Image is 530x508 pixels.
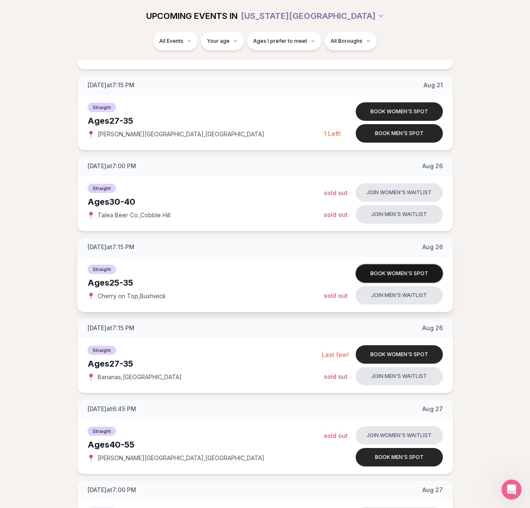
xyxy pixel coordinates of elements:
[502,479,522,500] iframe: Intercom live chat
[324,292,348,299] span: Sold Out
[241,7,384,25] button: [US_STATE][GEOGRAPHIC_DATA]
[88,324,134,332] span: [DATE] at 7:15 PM
[88,486,136,494] span: [DATE] at 7:00 PM
[88,81,134,89] span: [DATE] at 7:15 PM
[356,286,443,305] button: Join men's waitlist
[88,212,94,219] span: 📍
[88,131,94,138] span: 📍
[324,189,348,196] span: Sold Out
[88,103,116,112] span: Straight
[331,38,362,44] span: All Boroughs
[88,439,324,451] div: Ages 40-55
[153,32,198,50] button: All Events
[424,81,443,89] span: Aug 21
[356,102,443,121] button: Book women's spot
[88,374,94,380] span: 📍
[88,346,116,355] span: Straight
[253,38,307,44] span: Ages I prefer to meet
[356,205,443,224] button: Join men's waitlist
[98,373,182,381] span: Bananas , [GEOGRAPHIC_DATA]
[88,405,136,413] span: [DATE] at 6:45 PM
[88,184,116,193] span: Straight
[324,211,348,218] span: Sold Out
[201,32,244,50] button: Your age
[146,10,238,22] span: UPCOMING EVENTS IN
[324,432,348,439] span: Sold Out
[88,358,322,370] div: Ages 27-35
[88,427,116,436] span: Straight
[88,196,324,208] div: Ages 30-40
[356,426,443,445] button: Join women's waitlist
[98,292,166,300] span: Cherry on Top , Bushwick
[324,130,341,137] span: 1 Left!
[98,130,264,138] span: [PERSON_NAME][GEOGRAPHIC_DATA] , [GEOGRAPHIC_DATA]
[356,345,443,364] button: Book women's spot
[422,324,443,332] span: Aug 26
[422,486,443,494] span: Aug 27
[356,183,443,202] button: Join women's waitlist
[356,264,443,283] button: Book women's spot
[422,243,443,251] span: Aug 26
[88,243,134,251] span: [DATE] at 7:15 PM
[422,162,443,170] span: Aug 26
[88,455,94,461] span: 📍
[88,162,136,170] span: [DATE] at 7:00 PM
[159,38,184,44] span: All Events
[322,351,349,358] span: Last few!
[356,448,443,466] button: Book men's spot
[247,32,321,50] button: Ages I prefer to meet
[325,32,377,50] button: All Boroughs
[324,373,348,380] span: Sold Out
[88,115,324,127] div: Ages 27-35
[88,293,94,300] span: 📍
[88,265,116,274] span: Straight
[98,211,171,219] span: Talea Beer Co. , Cobble Hill
[98,454,264,462] span: [PERSON_NAME][GEOGRAPHIC_DATA] , [GEOGRAPHIC_DATA]
[88,277,324,289] div: Ages 25-35
[356,367,443,386] button: Join men's waitlist
[356,124,443,143] button: Book men's spot
[422,405,443,413] span: Aug 27
[207,38,230,44] span: Your age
